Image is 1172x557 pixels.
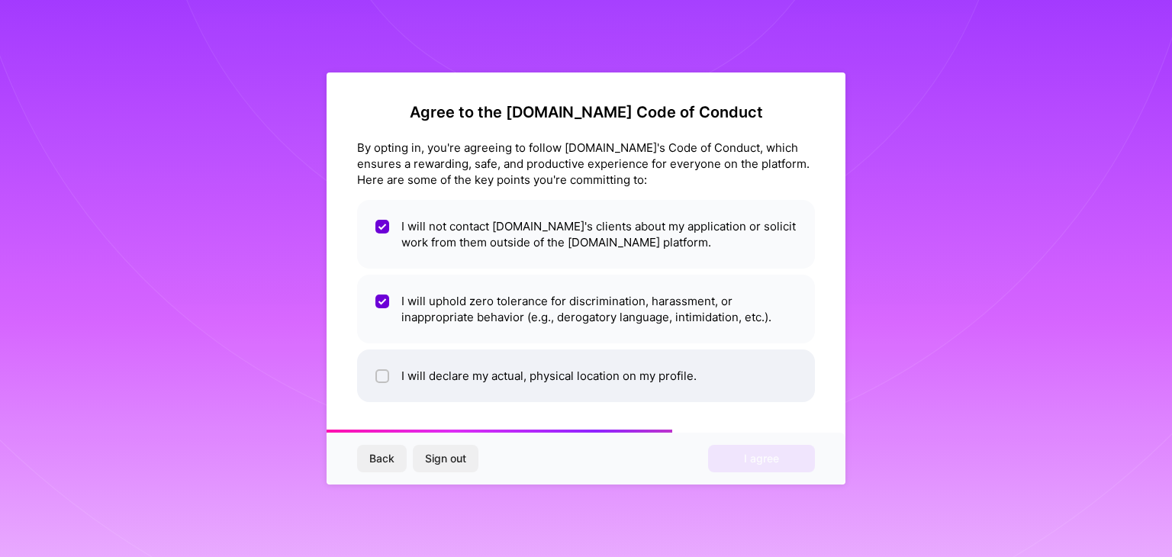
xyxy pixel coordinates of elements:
[357,445,407,472] button: Back
[425,451,466,466] span: Sign out
[357,275,815,343] li: I will uphold zero tolerance for discrimination, harassment, or inappropriate behavior (e.g., der...
[357,103,815,121] h2: Agree to the [DOMAIN_NAME] Code of Conduct
[413,445,478,472] button: Sign out
[369,451,394,466] span: Back
[357,200,815,269] li: I will not contact [DOMAIN_NAME]'s clients about my application or solicit work from them outside...
[357,349,815,402] li: I will declare my actual, physical location on my profile.
[357,140,815,188] div: By opting in, you're agreeing to follow [DOMAIN_NAME]'s Code of Conduct, which ensures a rewardin...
